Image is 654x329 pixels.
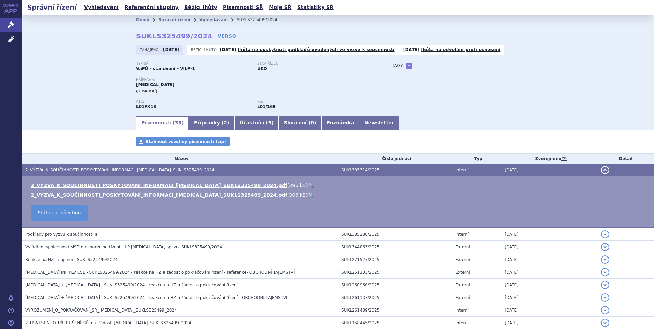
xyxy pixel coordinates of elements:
[338,266,452,279] td: SUKL261133/2025
[218,32,236,39] a: VERSO
[455,232,469,237] span: Interní
[268,120,272,126] span: 9
[501,164,597,176] td: [DATE]
[25,295,287,300] span: Padcev + Keytruda - SUKLS325499/2024 - reakce na HZ a žádost o pokračování řízení - OBCHODNÍ TAJE...
[338,228,452,241] td: SUKL385288/2025
[221,3,265,12] a: Písemnosti SŘ
[295,3,336,12] a: Statistiky SŘ
[501,241,597,253] td: [DATE]
[601,293,609,302] button: detail
[146,139,226,144] span: Stáhnout všechny písemnosti (zip)
[257,62,371,66] p: Stav řízení:
[455,257,470,262] span: Externí
[601,243,609,251] button: detail
[501,266,597,279] td: [DATE]
[501,304,597,317] td: [DATE]
[25,282,238,287] span: Padcev + Keytruda - SUKLS325499/2024 - reakce na HZ a žádost o pokračování řízení
[175,120,181,126] span: 38
[338,291,452,304] td: SUKL261137/2025
[182,3,219,12] a: Běžící lhůty
[136,17,149,22] a: Domů
[220,47,395,52] p: -
[257,104,276,109] strong: enfortumab vedotin
[601,166,609,174] button: detail
[421,47,500,52] a: lhůta na odvolání proti usnesení
[406,63,412,69] a: +
[122,3,181,12] a: Referenční skupiny
[403,47,501,52] p: -
[199,17,228,22] a: Vyhledávání
[501,253,597,266] td: [DATE]
[501,291,597,304] td: [DATE]
[338,253,452,266] td: SUKL271527/2025
[279,116,321,130] a: Sloučení (0)
[501,228,597,241] td: [DATE]
[22,154,338,164] th: Název
[359,116,399,130] a: Newsletter
[238,47,395,52] a: lhůta na poskytnutí podkladů uvedených ve výzvě k součinnosti
[455,270,470,275] span: Externí
[25,270,295,275] span: PADCEV INF PLV CSL - SUKLS325499/2024 - reakce na HZ a žádost o pokračování řízení - reference- O...
[25,257,118,262] span: Reakce na HZ - doplnění SUKLS325499/2024
[321,116,359,130] a: Poznámka
[267,3,293,12] a: Moje SŘ
[31,192,287,198] a: 2_VÝZVA_K_SOUČINNOSTI_POSKYTOVÁNÍ_INFORMACÍ_[MEDICAL_DATA]_SUKLS325499_2024.pdf
[289,183,306,188] span: 396 kB
[158,17,191,22] a: Správní řízení
[308,192,314,198] a: 🔍
[338,304,452,317] td: SUKL261439/2025
[136,82,174,87] span: [MEDICAL_DATA]
[31,183,287,188] a: 2_VYZVA_K_SOUCINNOSTI_POSKYTOVANI_INFORMACI_[MEDICAL_DATA]_SUKLS325499_2024.pdf
[136,78,378,82] p: Přípravky:
[234,116,278,130] a: Účastníci (9)
[191,47,218,52] span: Běžící lhůty:
[25,232,97,237] span: Podklady pro výzvu k součinnosti II
[140,47,161,52] span: Zahájeno:
[136,32,212,40] strong: SUKLS325499/2024
[455,245,470,249] span: Externí
[501,154,597,164] th: Zveřejněno
[561,157,567,161] abbr: (?)
[601,319,609,327] button: detail
[25,168,214,172] span: 2_VÝZVA_K_SOUČINNOSTI_POSKYTOVÁNÍ_INFORMACÍ_PADCEV_SUKLS325499_2024
[403,47,420,52] strong: [DATE]
[189,116,234,130] a: Přípravky (2)
[501,279,597,291] td: [DATE]
[455,282,470,287] span: Externí
[289,192,306,198] span: 396 kB
[257,100,371,104] p: RS:
[601,306,609,314] button: detail
[224,120,227,126] span: 2
[136,100,250,104] p: ATC:
[25,320,191,325] span: 2_USNESENÍ_O_PŘERUŠENÍ_SŘ_na_žádost_PADCEV_SUKLS325499_2024
[308,183,314,188] a: 🔍
[31,205,88,221] a: Stáhnout všechno
[136,104,156,109] strong: ENFORTUMAB VEDOTIN
[136,116,189,130] a: Písemnosti (38)
[338,164,452,176] td: SUKL385314/2025
[338,279,452,291] td: SUKL260960/2025
[31,192,647,198] li: ( )
[338,241,452,253] td: SUKL344863/2025
[601,230,609,238] button: detail
[257,66,267,71] strong: UKO
[601,268,609,276] button: detail
[136,137,230,146] a: Stáhnout všechny písemnosti (zip)
[22,2,82,12] h2: Správní řízení
[237,15,286,25] li: SUKLS325499/2024
[136,62,250,66] p: Typ SŘ:
[601,255,609,264] button: detail
[452,154,501,164] th: Typ
[601,281,609,289] button: detail
[25,245,222,249] span: Vyjádření společnosti MSD do správního řízení s LP PADCEV sp. zn. SUKLS325499/2024
[136,66,195,71] strong: VaPÚ - stanovení - VILP-1
[455,320,469,325] span: Interní
[311,120,314,126] span: 0
[31,182,647,189] li: ( )
[338,154,452,164] th: Číslo jednací
[163,47,180,52] strong: [DATE]
[82,3,121,12] a: Vyhledávání
[455,168,469,172] span: Interní
[392,62,403,70] h3: Tagy
[220,47,236,52] strong: [DATE]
